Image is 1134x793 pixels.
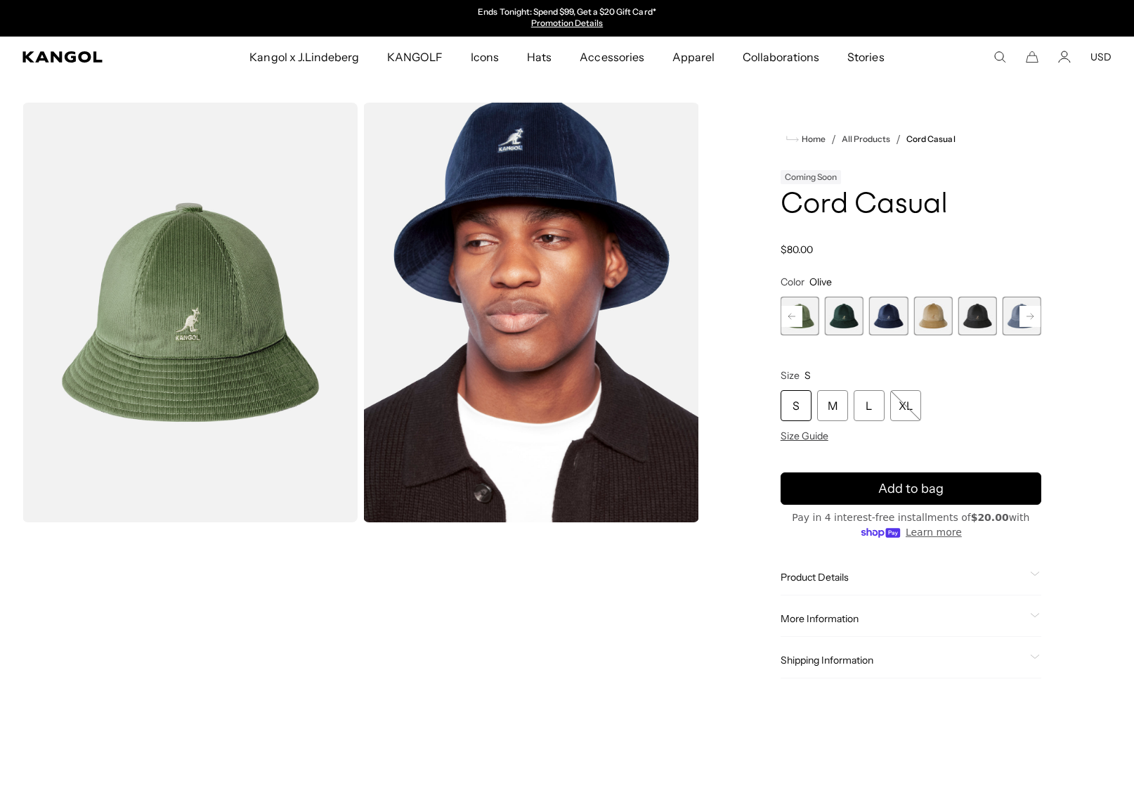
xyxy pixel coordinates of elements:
[825,297,863,335] label: Forrester
[781,276,804,288] span: Color
[566,37,658,77] a: Accessories
[422,7,712,30] div: 1 of 2
[781,654,1024,666] span: Shipping Information
[958,297,997,335] label: Black
[869,297,908,335] div: 4 of 9
[826,131,836,148] li: /
[363,103,698,522] img: navy
[471,37,499,77] span: Icons
[906,134,955,144] a: Cord Casual
[22,51,164,63] a: Kangol
[817,390,848,421] div: M
[781,472,1041,505] button: Add to bag
[478,7,656,18] p: Ends Tonight: Spend $99, Get a $20 Gift Card*
[958,297,997,335] div: 6 of 9
[235,37,373,77] a: Kangol x J.Lindeberg
[1003,297,1041,335] label: Denim Blue
[781,612,1024,625] span: More Information
[878,479,944,498] span: Add to bag
[513,37,566,77] a: Hats
[22,103,358,522] img: color-olive
[781,190,1041,221] h1: Cord Casual
[729,37,833,77] a: Collaborations
[580,37,644,77] span: Accessories
[457,37,513,77] a: Icons
[781,297,819,335] label: Olive
[1090,51,1112,63] button: USD
[781,170,841,184] div: Coming Soon
[890,390,921,421] div: XL
[869,297,908,335] label: Navy
[1003,297,1041,335] div: 7 of 9
[833,37,898,77] a: Stories
[672,37,715,77] span: Apparel
[804,369,811,382] span: S
[809,276,832,288] span: Olive
[781,430,828,442] span: Size Guide
[743,37,819,77] span: Collaborations
[1058,51,1071,63] a: Account
[1026,51,1038,63] button: Cart
[781,369,800,382] span: Size
[781,390,812,421] div: S
[847,37,884,77] span: Stories
[781,571,1024,584] span: Product Details
[993,51,1006,63] summary: Search here
[387,37,443,77] span: KANGOLF
[913,297,952,335] div: 5 of 9
[913,297,952,335] label: Beige
[422,7,712,30] slideshow-component: Announcement bar
[249,37,359,77] span: Kangol x J.Lindeberg
[842,134,890,144] a: All Products
[854,390,885,421] div: L
[890,131,901,148] li: /
[527,37,552,77] span: Hats
[781,243,813,256] span: $80.00
[22,103,699,522] product-gallery: Gallery Viewer
[786,133,826,146] a: Home
[799,134,826,144] span: Home
[825,297,863,335] div: 3 of 9
[658,37,729,77] a: Apparel
[781,297,819,335] div: 2 of 9
[422,7,712,30] div: Announcement
[531,18,603,28] a: Promotion Details
[373,37,457,77] a: KANGOLF
[781,131,1041,148] nav: breadcrumbs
